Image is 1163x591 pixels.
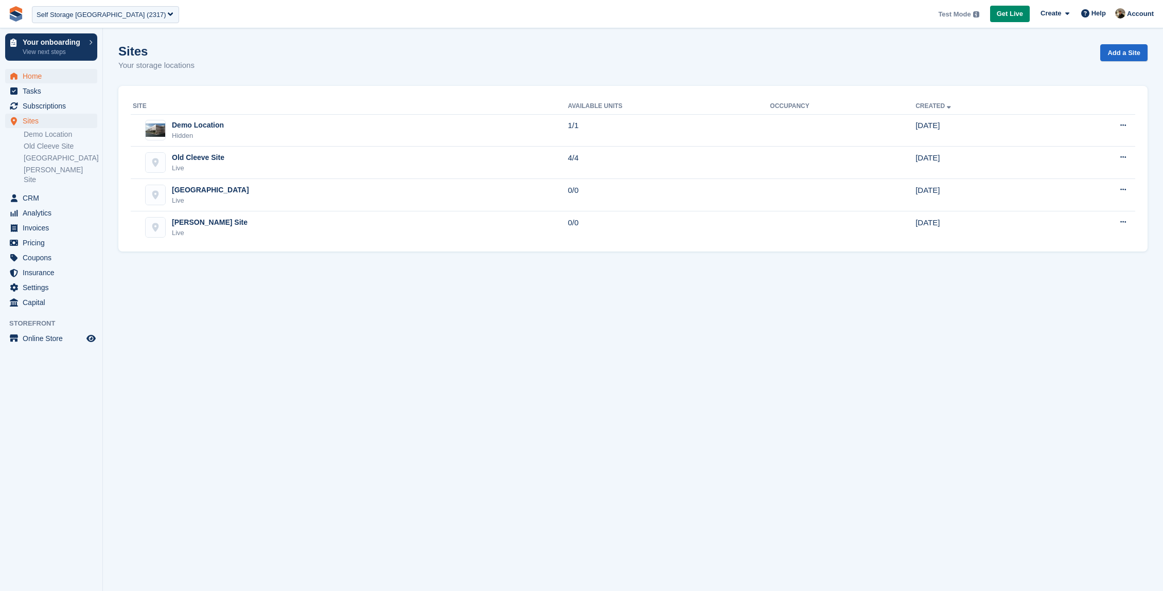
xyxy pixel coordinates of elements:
span: Account [1127,9,1154,19]
a: menu [5,69,97,83]
a: menu [5,84,97,98]
td: [DATE] [915,211,1055,243]
a: Add a Site [1100,44,1148,61]
td: 4/4 [568,147,770,179]
span: Tasks [23,84,84,98]
img: icon-info-grey-7440780725fd019a000dd9b08b2336e03edf1995a4989e88bcd33f0948082b44.svg [973,11,979,17]
span: Settings [23,280,84,295]
td: [DATE] [915,147,1055,179]
a: Old Cleeve Site [24,141,97,151]
a: menu [5,99,97,113]
span: CRM [23,191,84,205]
img: Image of Demo Location site [146,123,165,137]
td: [DATE] [915,179,1055,211]
span: Home [23,69,84,83]
a: Your onboarding View next steps [5,33,97,61]
a: Get Live [990,6,1030,23]
h1: Sites [118,44,195,58]
span: Analytics [23,206,84,220]
div: Live [172,163,224,173]
img: Oliver Bruce [1115,8,1125,19]
a: menu [5,206,97,220]
th: Site [131,98,568,115]
span: Online Store [23,331,84,346]
span: Get Live [997,9,1023,19]
p: View next steps [23,47,84,57]
div: Self Storage [GEOGRAPHIC_DATA] (2317) [37,10,166,20]
a: menu [5,265,97,280]
img: Travis Site site image placeholder [146,218,165,237]
a: menu [5,114,97,128]
img: Brook Site site image placeholder [146,185,165,205]
p: Your onboarding [23,39,84,46]
th: Available Units [568,98,770,115]
span: Storefront [9,318,102,329]
td: [DATE] [915,114,1055,147]
span: Capital [23,295,84,310]
a: Demo Location [24,130,97,139]
span: Insurance [23,265,84,280]
a: Preview store [85,332,97,345]
a: menu [5,236,97,250]
div: Demo Location [172,120,224,131]
p: Your storage locations [118,60,195,71]
a: menu [5,191,97,205]
div: Live [172,195,249,206]
img: Old Cleeve Site site image placeholder [146,153,165,172]
a: menu [5,250,97,265]
div: Hidden [172,131,224,141]
td: 0/0 [568,179,770,211]
span: Invoices [23,221,84,235]
span: Sites [23,114,84,128]
a: [PERSON_NAME] Site [24,165,97,185]
span: Help [1091,8,1106,19]
span: Pricing [23,236,84,250]
span: Test Mode [938,9,971,20]
a: menu [5,295,97,310]
div: [GEOGRAPHIC_DATA] [172,185,249,195]
img: stora-icon-8386f47178a22dfd0bd8f6a31ec36ba5ce8667c1dd55bd0f319d3a0aa187defe.svg [8,6,24,22]
th: Occupancy [770,98,915,115]
span: Subscriptions [23,99,84,113]
span: Create [1041,8,1061,19]
div: Old Cleeve Site [172,152,224,163]
a: menu [5,331,97,346]
td: 1/1 [568,114,770,147]
a: [GEOGRAPHIC_DATA] [24,153,97,163]
a: Created [915,102,953,110]
a: menu [5,280,97,295]
div: [PERSON_NAME] Site [172,217,248,228]
span: Coupons [23,250,84,265]
td: 0/0 [568,211,770,243]
div: Live [172,228,248,238]
a: menu [5,221,97,235]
